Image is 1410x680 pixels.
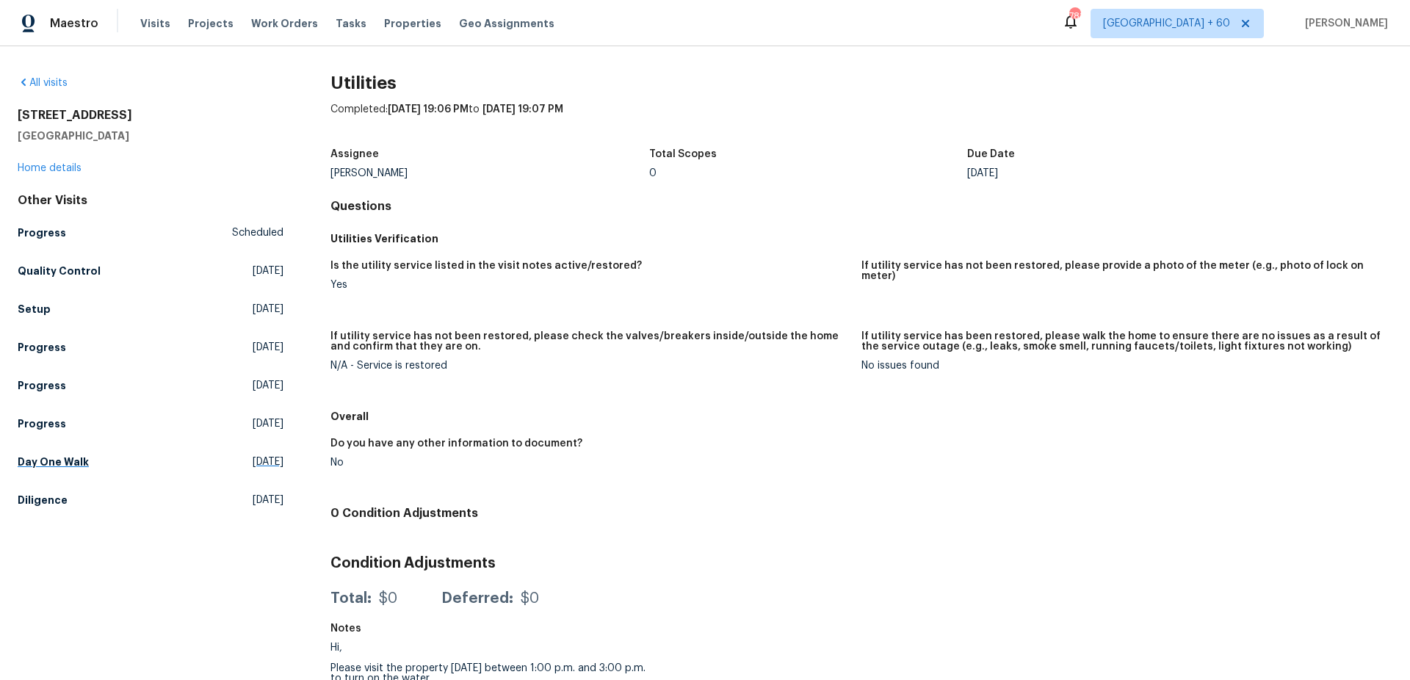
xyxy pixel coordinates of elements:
[330,149,379,159] h5: Assignee
[253,264,283,278] span: [DATE]
[50,16,98,31] span: Maestro
[441,591,513,606] div: Deferred:
[330,231,1392,246] h5: Utilities Verification
[188,16,234,31] span: Projects
[18,225,66,240] h5: Progress
[253,340,283,355] span: [DATE]
[521,591,539,606] div: $0
[253,302,283,317] span: [DATE]
[18,493,68,507] h5: Diligence
[482,104,563,115] span: [DATE] 19:07 PM
[330,409,1392,424] h5: Overall
[330,168,649,178] div: [PERSON_NAME]
[649,168,968,178] div: 0
[330,280,850,290] div: Yes
[330,556,1392,571] h3: Condition Adjustments
[253,378,283,393] span: [DATE]
[18,129,283,143] h5: [GEOGRAPHIC_DATA]
[18,410,283,437] a: Progress[DATE]
[330,199,1392,214] h4: Questions
[861,331,1381,352] h5: If utility service has been restored, please walk the home to ensure there are no issues as a res...
[251,16,318,31] span: Work Orders
[232,225,283,240] span: Scheduled
[18,258,283,284] a: Quality Control[DATE]
[253,493,283,507] span: [DATE]
[140,16,170,31] span: Visits
[330,623,361,634] h5: Notes
[18,264,101,278] h5: Quality Control
[18,340,66,355] h5: Progress
[1299,16,1388,31] span: [PERSON_NAME]
[18,487,283,513] a: Diligence[DATE]
[18,455,89,469] h5: Day One Walk
[330,261,642,271] h5: Is the utility service listed in the visit notes active/restored?
[18,296,283,322] a: Setup[DATE]
[330,361,850,371] div: N/A - Service is restored
[18,372,283,399] a: Progress[DATE]
[1103,16,1230,31] span: [GEOGRAPHIC_DATA] + 60
[18,78,68,88] a: All visits
[253,455,283,469] span: [DATE]
[253,416,283,431] span: [DATE]
[459,16,554,31] span: Geo Assignments
[18,163,82,173] a: Home details
[330,506,1392,521] h4: 0 Condition Adjustments
[330,438,582,449] h5: Do you have any other information to document?
[336,18,366,29] span: Tasks
[18,302,51,317] h5: Setup
[330,331,850,352] h5: If utility service has not been restored, please check the valves/breakers inside/outside the hom...
[649,149,717,159] h5: Total Scopes
[330,76,1392,90] h2: Utilities
[861,261,1381,281] h5: If utility service has not been restored, please provide a photo of the meter (e.g., photo of loc...
[330,102,1392,140] div: Completed: to
[330,591,372,606] div: Total:
[18,378,66,393] h5: Progress
[379,591,397,606] div: $0
[18,193,283,208] div: Other Visits
[967,168,1286,178] div: [DATE]
[384,16,441,31] span: Properties
[18,416,66,431] h5: Progress
[18,220,283,246] a: ProgressScheduled
[388,104,469,115] span: [DATE] 19:06 PM
[18,449,283,475] a: Day One Walk[DATE]
[861,361,1381,371] div: No issues found
[330,457,850,468] div: No
[1069,9,1080,23] div: 781
[18,334,283,361] a: Progress[DATE]
[18,108,283,123] h2: [STREET_ADDRESS]
[967,149,1015,159] h5: Due Date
